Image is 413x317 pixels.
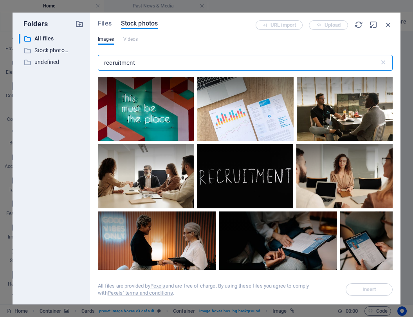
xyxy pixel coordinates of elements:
[98,19,112,28] span: Files
[123,35,138,44] span: This file type is not supported by this element
[19,57,84,67] div: undefined
[19,46,70,55] div: Stock photos & videos
[98,55,379,71] input: Search
[19,46,84,55] div: Stock photos & videos
[75,20,84,28] i: Create new folder
[34,34,69,43] p: All files
[346,283,393,296] span: Select a file first
[34,46,69,55] p: Stock photos & videos
[34,58,69,67] p: undefined
[19,19,48,29] p: Folders
[19,34,20,44] div: ​
[98,35,114,44] span: Images
[108,290,173,296] a: Pexels’ terms and conditions
[98,282,336,297] div: All files are provided by and are free of charge. By using these files you agree to comply with .
[121,19,158,28] span: Stock photos
[369,20,378,29] i: Minimize
[384,20,393,29] i: Close
[354,20,363,29] i: Reload
[150,283,166,289] a: Pexels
